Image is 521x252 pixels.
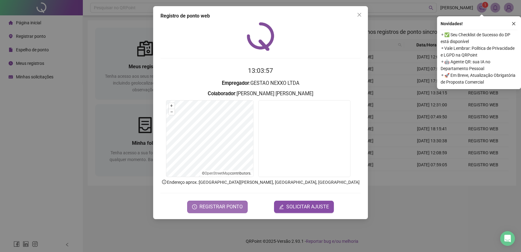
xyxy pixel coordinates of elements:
button: Close [354,10,364,20]
button: + [169,103,175,109]
span: REGISTRAR PONTO [199,203,243,211]
span: ⚬ 🚀 Em Breve, Atualização Obrigatória de Proposta Comercial [441,72,517,85]
li: © contributors. [202,171,251,175]
span: edit [279,204,284,209]
time: 13:03:57 [248,67,273,74]
h3: : [PERSON_NAME] [PERSON_NAME] [160,90,361,98]
div: Open Intercom Messenger [500,231,515,246]
span: close [357,12,362,17]
span: ⚬ ✅ Seu Checklist de Sucesso do DP está disponível [441,31,517,45]
button: REGISTRAR PONTO [187,201,248,213]
strong: Empregador [222,80,249,86]
h3: : GESTAO NEXXO LTDA [160,79,361,87]
span: Novidades ! [441,20,463,27]
span: SOLICITAR AJUSTE [286,203,329,211]
a: OpenStreetMap [205,171,230,175]
img: QRPoint [247,22,274,51]
p: Endereço aprox. : [GEOGRAPHIC_DATA][PERSON_NAME], [GEOGRAPHIC_DATA], [GEOGRAPHIC_DATA] [160,179,361,186]
button: – [169,109,175,115]
span: info-circle [161,179,167,185]
div: Registro de ponto web [160,12,361,20]
strong: Colaborador [208,91,235,96]
span: ⚬ Vale Lembrar: Política de Privacidade e LGPD na QRPoint [441,45,517,58]
button: editSOLICITAR AJUSTE [274,201,334,213]
span: clock-circle [192,204,197,209]
span: close [511,22,516,26]
span: ⚬ 🤖 Agente QR: sua IA no Departamento Pessoal [441,58,517,72]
